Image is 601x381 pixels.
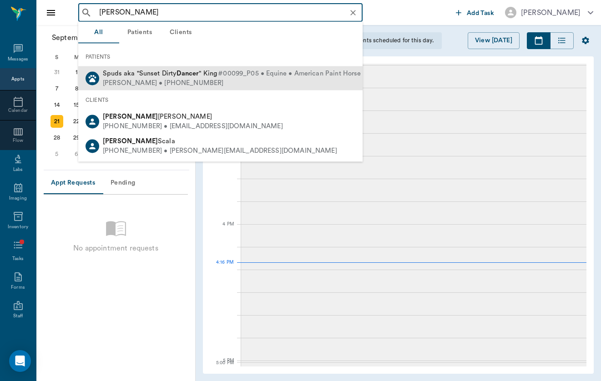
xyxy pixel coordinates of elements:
div: Messages [8,56,29,63]
button: Appt Requests [44,172,102,194]
button: Pending [102,172,143,194]
span: September [50,31,91,44]
div: Labs [13,166,23,173]
div: Monday, September 8, 2025 [70,82,83,95]
div: [PHONE_NUMBER] • [PERSON_NAME][EMAIL_ADDRESS][DOMAIN_NAME] [103,146,337,155]
div: Sunday, October 5, 2025 [51,148,63,160]
div: CLIENTS [78,90,363,110]
div: M [67,50,87,64]
button: Clear [347,6,359,19]
span: Spuds aka "Sunset Dirty " King [103,70,217,77]
b: [PERSON_NAME] [103,137,158,144]
button: Patients [119,22,160,44]
p: No appointment requests [73,243,158,254]
div: Today, Sunday, September 21, 2025 [51,115,63,128]
div: PATIENTS [78,47,363,66]
div: Open Intercom Messenger [9,350,31,372]
div: Sunday, September 7, 2025 [51,82,63,95]
div: 5 PM [210,356,234,365]
div: [PERSON_NAME] [521,7,581,18]
div: Tasks [12,256,24,262]
button: Add Task [452,4,498,21]
b: [PERSON_NAME] [103,113,158,120]
div: Monday, September 22, 2025 [70,115,83,128]
button: View [DATE] [468,32,520,49]
div: Sunday, September 14, 2025 [51,99,63,111]
div: Monday, September 29, 2025 [70,131,83,144]
div: Monday, September 15, 2025 [70,99,83,111]
input: Search [96,6,360,19]
b: Dancer [177,70,199,77]
div: [PERSON_NAME] • [PHONE_NUMBER] [103,78,392,88]
div: Staff [13,313,23,320]
div: Inventory [8,224,28,231]
div: Sunday, September 28, 2025 [51,131,63,144]
div: There are no events scheduled for this day. [311,32,441,49]
button: September2025 [47,29,124,47]
div: 5:00 PM [210,358,234,367]
span: [PERSON_NAME] [103,113,212,120]
div: Appointment request tabs [44,172,188,194]
div: Sunday, August 31, 2025 [51,66,63,79]
div: Monday, October 6, 2025 [70,148,83,160]
button: [PERSON_NAME] [498,4,601,21]
button: Clients [160,22,201,44]
span: Scala [103,137,175,144]
div: 4 PM [210,220,234,242]
button: Close drawer [42,4,60,22]
div: Monday, September 1, 2025 [70,66,83,79]
div: Forms [11,284,25,291]
button: All [78,22,119,44]
div: S [47,50,67,64]
div: Appts [11,76,24,83]
div: Imaging [9,195,27,202]
div: [PHONE_NUMBER] • [EMAIL_ADDRESS][DOMAIN_NAME] [103,122,283,131]
span: #00099_P05 • Equine • American Paint Horse • ACTIVE [218,69,392,79]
